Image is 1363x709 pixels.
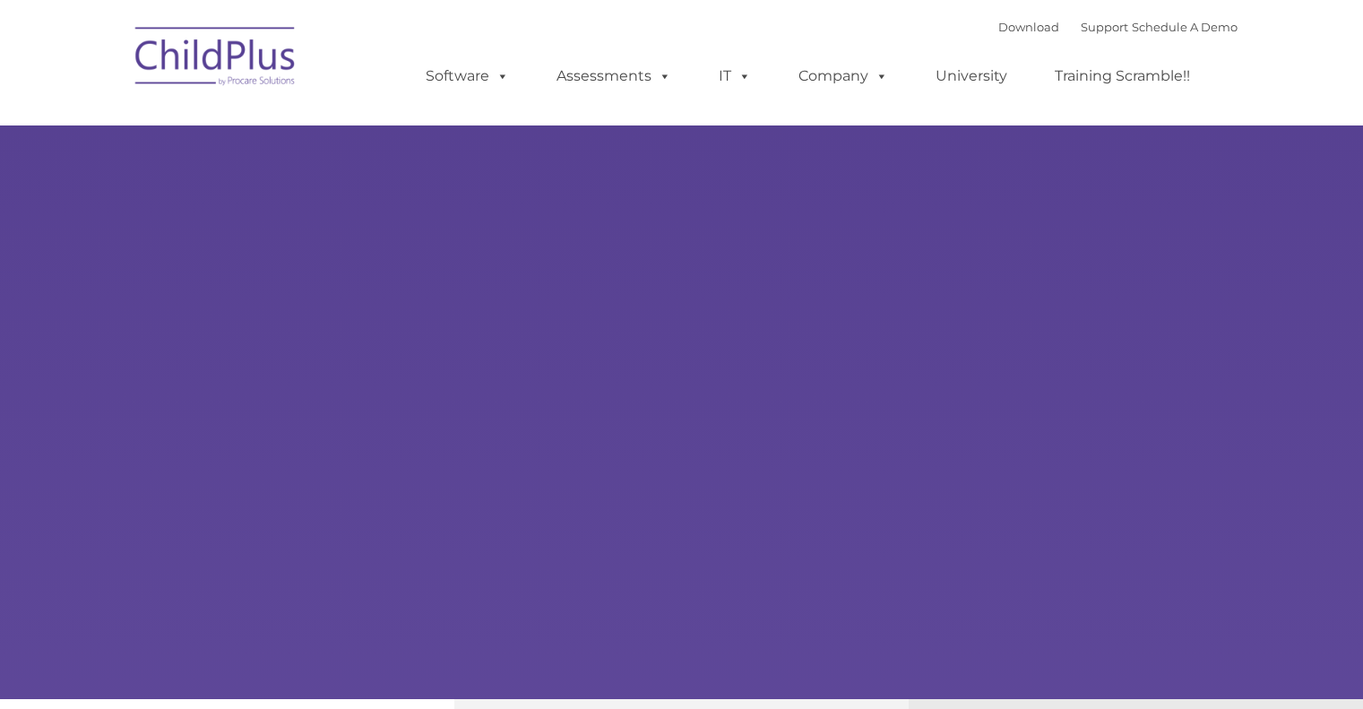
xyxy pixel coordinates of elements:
[126,14,306,104] img: ChildPlus by Procare Solutions
[1132,20,1238,34] a: Schedule A Demo
[998,20,1238,34] font: |
[408,58,527,94] a: Software
[539,58,689,94] a: Assessments
[781,58,906,94] a: Company
[918,58,1025,94] a: University
[701,58,769,94] a: IT
[998,20,1059,34] a: Download
[1037,58,1208,94] a: Training Scramble!!
[1081,20,1128,34] a: Support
